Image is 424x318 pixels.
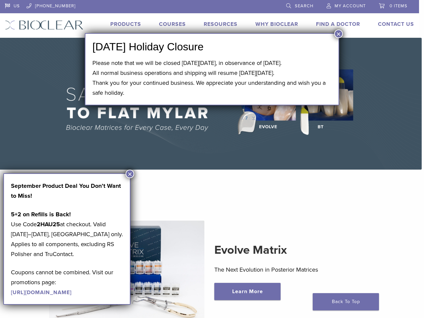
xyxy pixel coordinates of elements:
[378,21,414,27] a: Contact Us
[255,21,298,27] a: Why Bioclear
[295,3,313,9] span: Search
[159,21,186,27] a: Courses
[335,3,366,9] span: My Account
[214,283,281,300] a: Learn More
[214,265,370,275] p: The Next Evolution in Posterior Matrices
[204,21,238,27] a: Resources
[5,20,83,30] img: Bioclear
[110,21,141,27] a: Products
[214,242,370,258] h2: Evolve Matrix
[316,21,360,27] a: Find A Doctor
[390,3,407,9] span: 0 items
[313,293,379,310] a: Back To Top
